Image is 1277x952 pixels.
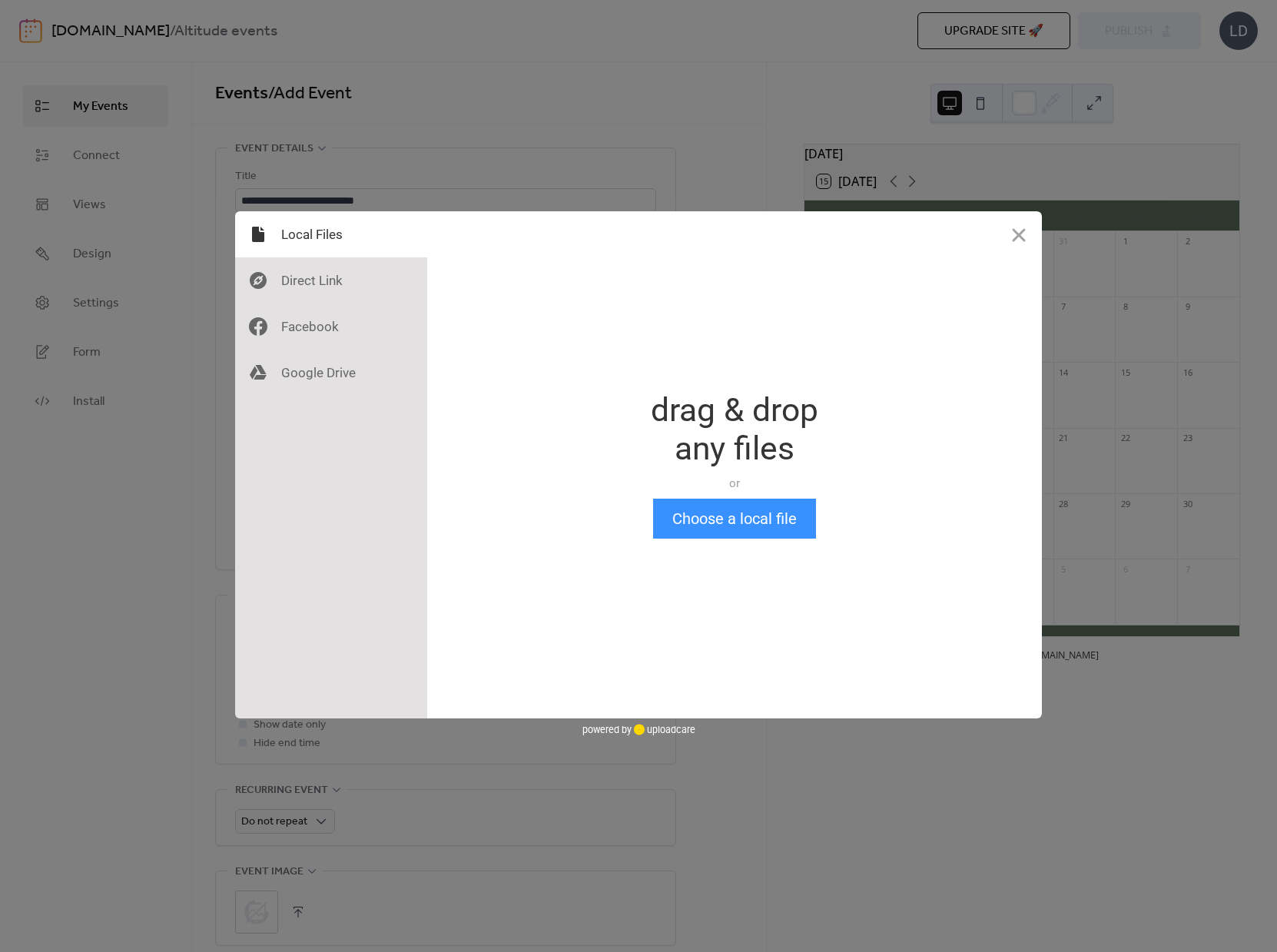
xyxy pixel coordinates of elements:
[651,476,818,491] div: or
[235,350,427,396] div: Google Drive
[582,718,695,741] div: powered by
[235,257,427,304] div: Direct Link
[653,499,816,539] button: Choose a local file
[651,391,818,468] div: drag & drop any files
[996,211,1042,257] button: Close
[632,724,695,735] a: uploadcare
[235,304,427,350] div: Facebook
[235,211,427,257] div: Local Files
